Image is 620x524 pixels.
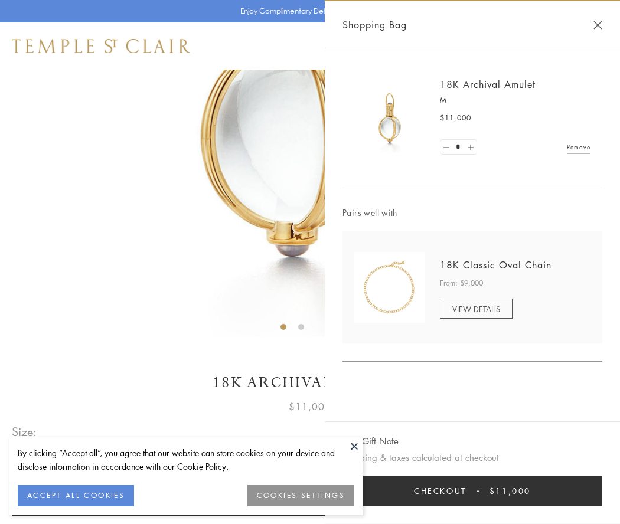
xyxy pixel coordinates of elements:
[440,277,483,289] span: From: $9,000
[240,5,374,17] p: Enjoy Complimentary Delivery & Returns
[452,303,500,315] span: VIEW DETAILS
[342,17,407,32] span: Shopping Bag
[354,83,425,153] img: 18K Archival Amulet
[289,399,331,414] span: $11,000
[18,485,134,506] button: ACCEPT ALL COOKIES
[342,206,602,220] span: Pairs well with
[342,450,602,465] p: Shipping & taxes calculated at checkout
[247,485,354,506] button: COOKIES SETTINGS
[440,258,552,271] a: 18K Classic Oval Chain
[567,140,590,153] a: Remove
[342,476,602,506] button: Checkout $11,000
[593,21,602,30] button: Close Shopping Bag
[342,434,399,448] button: Add Gift Note
[440,299,513,319] a: VIEW DETAILS
[440,78,536,91] a: 18K Archival Amulet
[12,372,608,393] h1: 18K Archival Amulet
[440,112,471,124] span: $11,000
[414,484,466,497] span: Checkout
[440,94,590,106] p: M
[12,422,38,441] span: Size:
[490,484,531,497] span: $11,000
[440,140,452,155] a: Set quantity to 0
[18,446,354,473] div: By clicking “Accept all”, you agree that our website can store cookies on your device and disclos...
[354,252,425,323] img: N88865-OV18
[12,39,190,53] img: Temple St. Clair
[464,140,476,155] a: Set quantity to 2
